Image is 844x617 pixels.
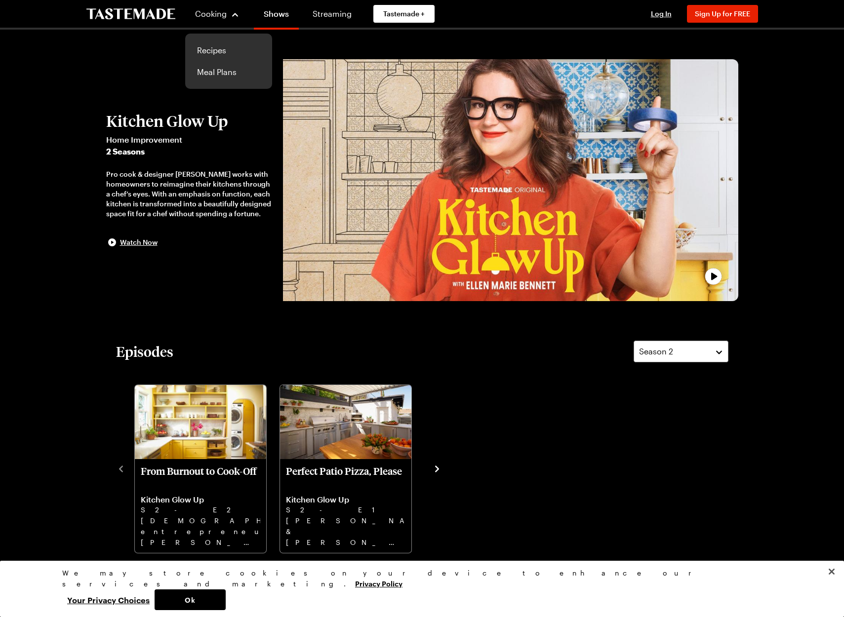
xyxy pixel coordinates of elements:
span: Sign Up for FREE [695,9,750,18]
span: Watch Now [120,237,158,247]
img: From Burnout to Cook-Off [135,385,266,459]
a: More information about your privacy, opens in a new tab [355,578,402,588]
h2: Kitchen Glow Up [106,112,273,130]
p: S2 - E1 [286,504,405,515]
button: Ok [155,589,226,610]
p: [DEMOGRAPHIC_DATA] entrepreneur [PERSON_NAME] & her husband [PERSON_NAME] need [PERSON_NAME] to f... [141,515,260,547]
img: Perfect Patio Pizza, Please [280,385,411,459]
span: Cooking [195,9,227,18]
button: Sign Up for FREE [687,5,758,23]
p: Perfect Patio Pizza, Please [286,465,405,489]
button: Cooking [195,2,240,26]
span: 2 Seasons [106,146,273,157]
a: Perfect Patio Pizza, Please [286,465,405,547]
div: Privacy [62,568,773,610]
div: 1 / 2 [134,382,279,554]
div: From Burnout to Cook-Off [135,385,266,553]
button: Season 2 [634,341,728,362]
button: play trailer [283,59,738,301]
img: Kitchen Glow Up [283,59,738,301]
button: navigate to next item [432,462,442,474]
button: navigate to previous item [116,462,126,474]
a: From Burnout to Cook-Off [141,465,260,547]
button: Your Privacy Choices [62,589,155,610]
a: Recipes [191,39,266,61]
span: Home Improvement [106,134,273,146]
p: [PERSON_NAME] & [PERSON_NAME] ask [PERSON_NAME] to turn their backyard into a dream outdoor kitch... [286,515,405,547]
p: S2 - E2 [141,504,260,515]
div: We may store cookies on your device to enhance our services and marketing. [62,568,773,589]
div: 2 / 2 [279,382,424,554]
div: Cooking [185,34,272,89]
a: Tastemade + [373,5,435,23]
a: Meal Plans [191,61,266,83]
a: Shows [254,2,299,30]
div: Pro cook & designer [PERSON_NAME] works with homeowners to reimagine their kitchens through a che... [106,169,273,219]
a: To Tastemade Home Page [86,8,175,20]
p: From Burnout to Cook-Off [141,465,260,489]
span: Season 2 [639,346,673,357]
span: Tastemade + [383,9,425,19]
button: Log In [642,9,681,19]
button: Kitchen Glow UpHome Improvement2 SeasonsPro cook & designer [PERSON_NAME] works with homeowners t... [106,112,273,248]
span: Log In [651,9,672,18]
p: Kitchen Glow Up [286,495,405,504]
h2: Episodes [116,343,173,360]
p: Kitchen Glow Up [141,495,260,504]
button: Close [821,561,843,582]
div: Perfect Patio Pizza, Please [280,385,411,553]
